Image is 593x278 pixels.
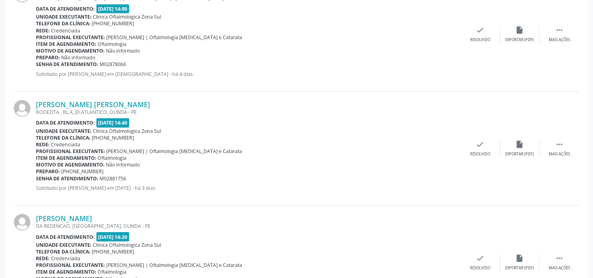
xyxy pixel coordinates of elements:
[96,4,130,13] span: [DATE] 14:00
[93,13,162,20] span: Clinica Oftalmologica Zona Sul
[506,265,534,271] div: Exportar (PDF)
[476,26,485,34] i: check
[36,27,50,34] b: Rede:
[36,269,96,275] b: Item de agendamento:
[555,254,564,263] i: 
[36,214,92,223] a: [PERSON_NAME]
[516,26,524,34] i: insert_drive_file
[107,34,243,41] span: [PERSON_NAME] | Oftalmologia [MEDICAL_DATA] e Catarata
[14,100,30,117] img: img
[516,140,524,149] i: insert_drive_file
[36,6,95,12] b: Data de atendimento:
[36,34,105,41] b: Profissional executante:
[62,54,96,61] span: Não informado
[36,20,90,27] b: Telefone da clínica:
[36,41,96,47] b: Item de agendamento:
[96,232,130,241] span: [DATE] 14:20
[36,185,461,191] p: Solicitado por [PERSON_NAME] em [DATE] - há 3 dias
[36,141,50,148] b: Rede:
[92,20,134,27] span: [PHONE_NUMBER]
[470,151,490,157] div: Resolvido
[36,109,461,115] div: RODEZITA , BL.A, JD.ATLANTICO, OLINDA - PE
[51,255,81,262] span: Credenciada
[506,151,534,157] div: Exportar (PDF)
[36,248,90,255] b: Telefone da clínica:
[98,41,127,47] span: Oftalmologia
[36,100,150,109] a: [PERSON_NAME] [PERSON_NAME]
[476,254,485,263] i: check
[36,148,105,155] b: Profissional executante:
[36,234,95,240] b: Data de atendimento:
[549,265,570,271] div: Mais ações
[14,214,30,231] img: img
[470,37,490,43] div: Resolvido
[36,54,60,61] b: Preparo:
[98,155,127,161] span: Oftalmologia
[62,168,104,175] span: [PHONE_NUMBER]
[476,140,485,149] i: check
[36,175,98,182] b: Senha de atendimento:
[92,248,134,255] span: [PHONE_NUMBER]
[100,61,126,68] span: M02878066
[36,161,105,168] b: Motivo de agendamento:
[51,27,81,34] span: Credenciada
[100,175,126,182] span: M02881756
[36,255,50,262] b: Rede:
[36,13,92,20] b: Unidade executante:
[36,262,105,269] b: Profissional executante:
[36,47,105,54] b: Motivo de agendamento:
[106,47,140,54] span: Não informado
[470,265,490,271] div: Resolvido
[36,71,461,78] p: Solicitado por [PERSON_NAME] em [DEMOGRAPHIC_DATA] - há 4 dias
[555,140,564,149] i: 
[36,155,96,161] b: Item de agendamento:
[92,134,134,141] span: [PHONE_NUMBER]
[36,119,95,126] b: Data de atendimento:
[555,26,564,34] i: 
[36,134,90,141] b: Telefone da clínica:
[98,269,127,275] span: Oftalmologia
[36,61,98,68] b: Senha de atendimento:
[516,254,524,263] i: insert_drive_file
[36,223,461,229] div: DA REDENCAO, [GEOGRAPHIC_DATA], OLINDA - PE
[96,118,130,127] span: [DATE] 14:40
[51,141,81,148] span: Credenciada
[107,262,243,269] span: [PERSON_NAME] | Oftalmologia [MEDICAL_DATA] e Catarata
[107,148,243,155] span: [PERSON_NAME] | Oftalmologia [MEDICAL_DATA] e Catarata
[36,128,92,134] b: Unidade executante:
[106,161,140,168] span: Não informado
[36,242,92,248] b: Unidade executante:
[549,151,570,157] div: Mais ações
[93,128,162,134] span: Clinica Oftalmologica Zona Sul
[36,168,60,175] b: Preparo:
[506,37,534,43] div: Exportar (PDF)
[93,242,162,248] span: Clinica Oftalmologica Zona Sul
[549,37,570,43] div: Mais ações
